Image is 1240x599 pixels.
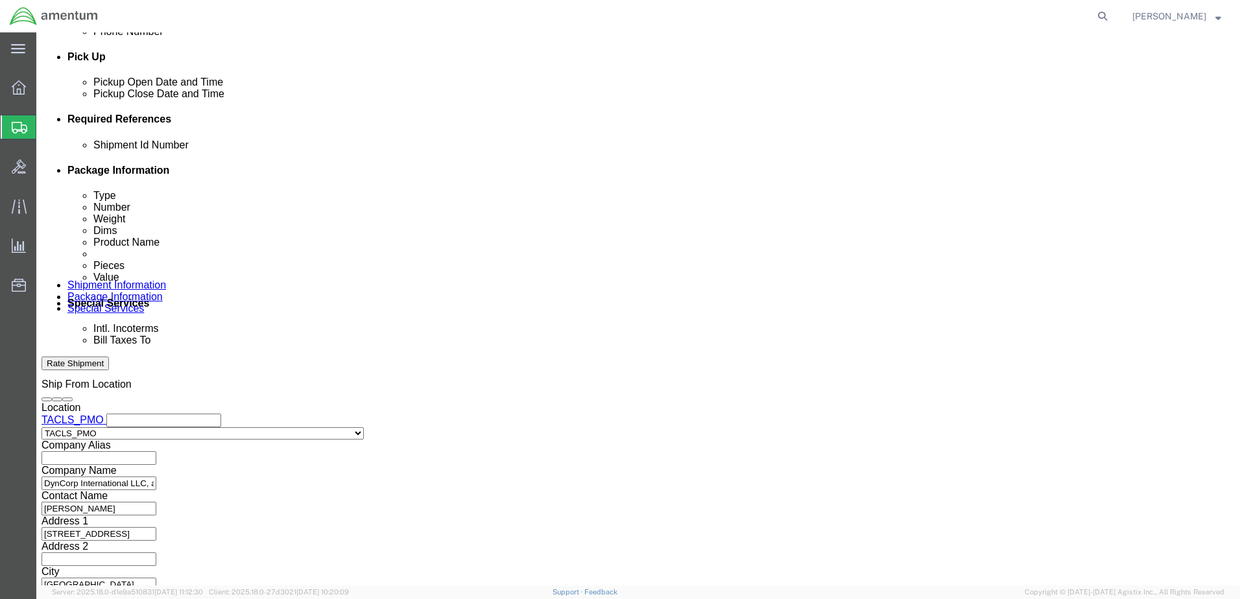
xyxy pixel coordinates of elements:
[209,588,349,596] span: Client: 2025.18.0-27d3021
[1132,9,1206,23] span: Gary Reed
[584,588,617,596] a: Feedback
[553,588,585,596] a: Support
[36,32,1240,585] iframe: FS Legacy Container
[9,6,99,26] img: logo
[52,588,203,596] span: Server: 2025.18.0-d1e9a510831
[1025,587,1224,598] span: Copyright © [DATE]-[DATE] Agistix Inc., All Rights Reserved
[154,588,203,596] span: [DATE] 11:12:30
[1132,8,1222,24] button: [PERSON_NAME]
[296,588,349,596] span: [DATE] 10:20:09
